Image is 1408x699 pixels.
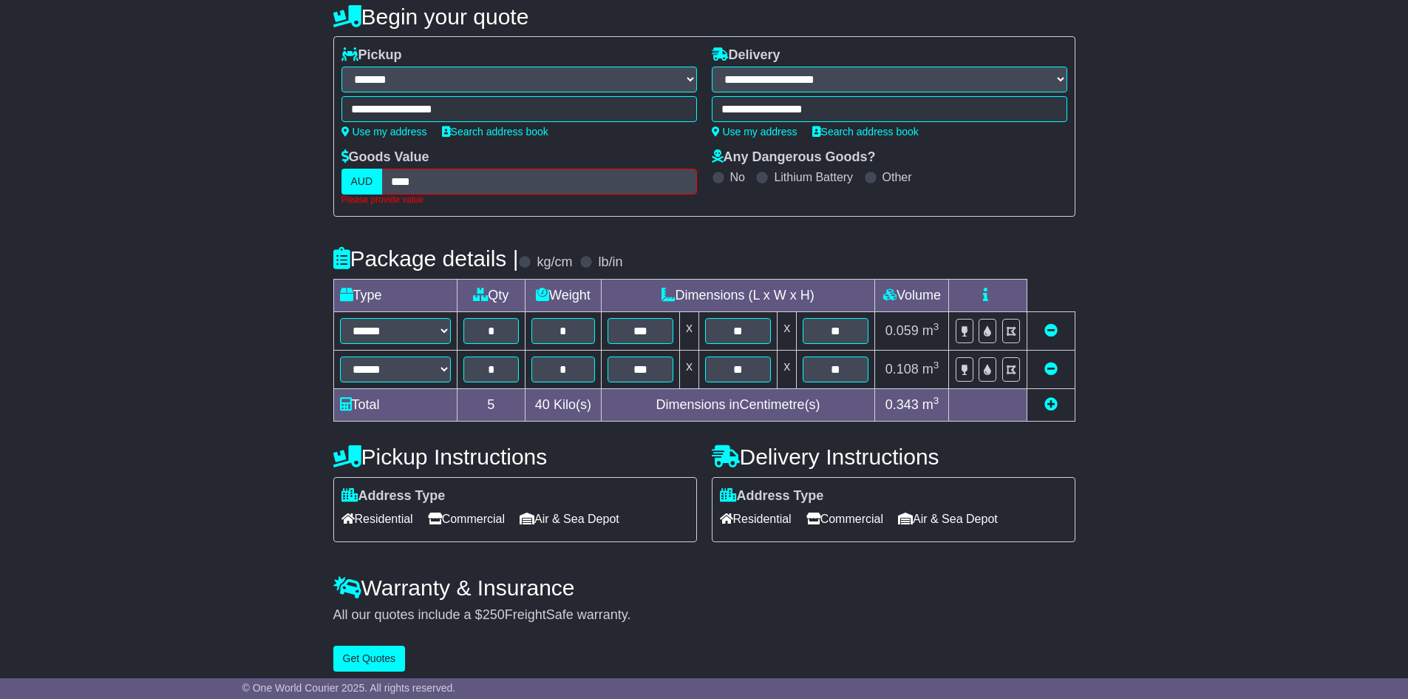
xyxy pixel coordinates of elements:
label: Lithium Battery [774,170,853,184]
td: 5 [457,388,526,421]
a: Remove this item [1044,323,1058,338]
span: Air & Sea Depot [898,507,998,530]
sup: 3 [933,321,939,332]
button: Get Quotes [333,646,406,672]
td: Total [333,388,457,421]
span: m [922,323,939,338]
span: m [922,397,939,412]
label: Other [882,170,912,184]
span: 40 [535,397,550,412]
sup: 3 [933,359,939,371]
td: x [778,311,797,350]
td: Dimensions (L x W x H) [601,279,875,311]
td: x [679,350,698,388]
label: Any Dangerous Goods? [712,149,876,166]
td: x [778,350,797,388]
span: Commercial [806,507,883,530]
span: m [922,362,939,376]
span: Residential [341,507,413,530]
h4: Delivery Instructions [712,445,1075,469]
label: Address Type [720,488,824,504]
a: Add new item [1044,397,1058,412]
label: Delivery [712,47,780,64]
span: Commercial [428,507,505,530]
label: Address Type [341,488,446,504]
td: Dimensions in Centimetre(s) [601,388,875,421]
td: Kilo(s) [526,388,602,421]
td: Volume [875,279,949,311]
h4: Warranty & Insurance [333,575,1075,600]
span: Air & Sea Depot [520,507,619,530]
span: 0.059 [885,323,919,338]
span: © One World Courier 2025. All rights reserved. [242,682,456,694]
a: Use my address [712,126,797,138]
label: AUD [341,169,383,195]
span: Residential [720,507,792,530]
td: Qty [457,279,526,311]
td: Type [333,279,457,311]
span: 0.343 [885,397,919,412]
label: Pickup [341,47,402,64]
td: x [679,311,698,350]
label: No [730,170,745,184]
span: 0.108 [885,362,919,376]
a: Remove this item [1044,362,1058,376]
a: Search address book [812,126,919,138]
label: lb/in [598,254,622,271]
h4: Begin your quote [333,4,1075,29]
h4: Pickup Instructions [333,445,697,469]
label: Goods Value [341,149,429,166]
a: Search address book [442,126,548,138]
label: kg/cm [537,254,572,271]
h4: Package details | [333,246,519,271]
div: All our quotes include a $ FreightSafe warranty. [333,607,1075,624]
sup: 3 [933,395,939,406]
a: Use my address [341,126,427,138]
div: Please provide value [341,195,697,205]
td: Weight [526,279,602,311]
span: 250 [483,607,505,622]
